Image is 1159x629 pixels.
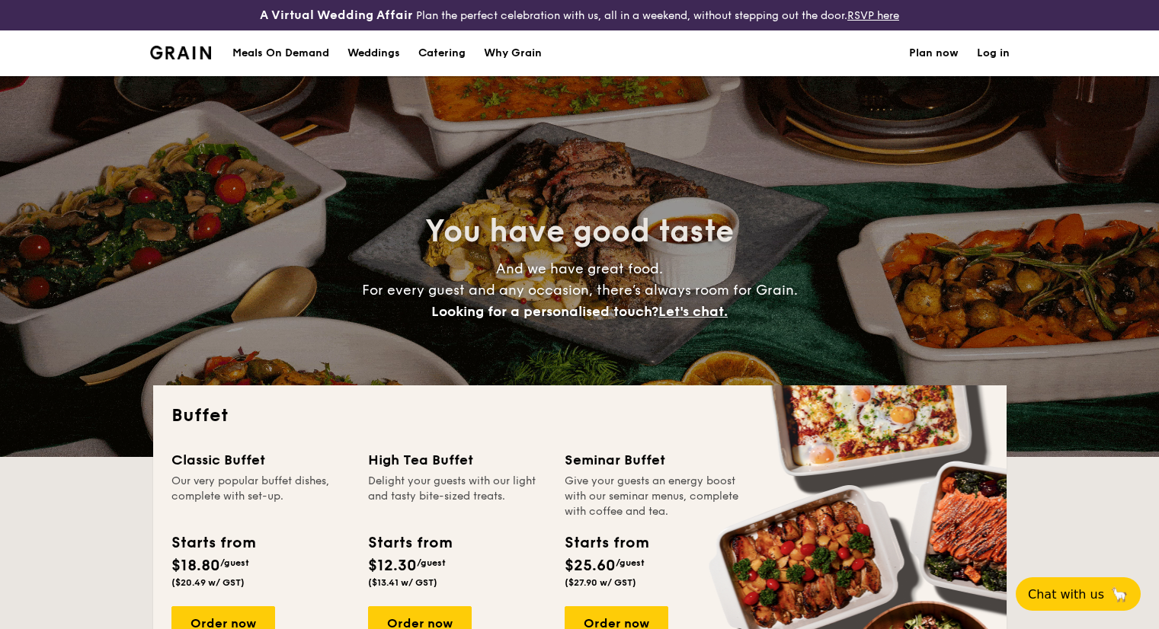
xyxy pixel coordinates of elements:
[409,30,475,76] a: Catering
[368,532,451,554] div: Starts from
[171,532,255,554] div: Starts from
[1016,577,1141,611] button: Chat with us🦙
[171,474,350,519] div: Our very popular buffet dishes, complete with set-up.
[565,449,743,471] div: Seminar Buffet
[565,532,648,554] div: Starts from
[565,577,636,588] span: ($27.90 w/ GST)
[194,6,966,24] div: Plan the perfect celebration with us, all in a weekend, without stepping out the door.
[368,577,437,588] span: ($13.41 w/ GST)
[260,6,413,24] h4: A Virtual Wedding Affair
[171,557,220,575] span: $18.80
[171,404,988,428] h2: Buffet
[1028,587,1104,602] span: Chat with us
[171,449,350,471] div: Classic Buffet
[565,557,616,575] span: $25.60
[977,30,1010,76] a: Log in
[484,30,542,76] div: Why Grain
[368,557,417,575] span: $12.30
[475,30,551,76] a: Why Grain
[150,46,212,59] a: Logotype
[347,30,400,76] div: Weddings
[232,30,329,76] div: Meals On Demand
[616,557,645,568] span: /guest
[171,577,245,588] span: ($20.49 w/ GST)
[1110,586,1129,603] span: 🦙
[223,30,338,76] a: Meals On Demand
[847,9,899,22] a: RSVP here
[220,557,249,568] span: /guest
[909,30,959,76] a: Plan now
[417,557,446,568] span: /guest
[565,474,743,519] div: Give your guests an energy boost with our seminar menus, complete with coffee and tea.
[418,30,466,76] h1: Catering
[150,46,212,59] img: Grain
[368,474,546,519] div: Delight your guests with our light and tasty bite-sized treats.
[368,449,546,471] div: High Tea Buffet
[338,30,409,76] a: Weddings
[658,303,728,320] span: Let's chat.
